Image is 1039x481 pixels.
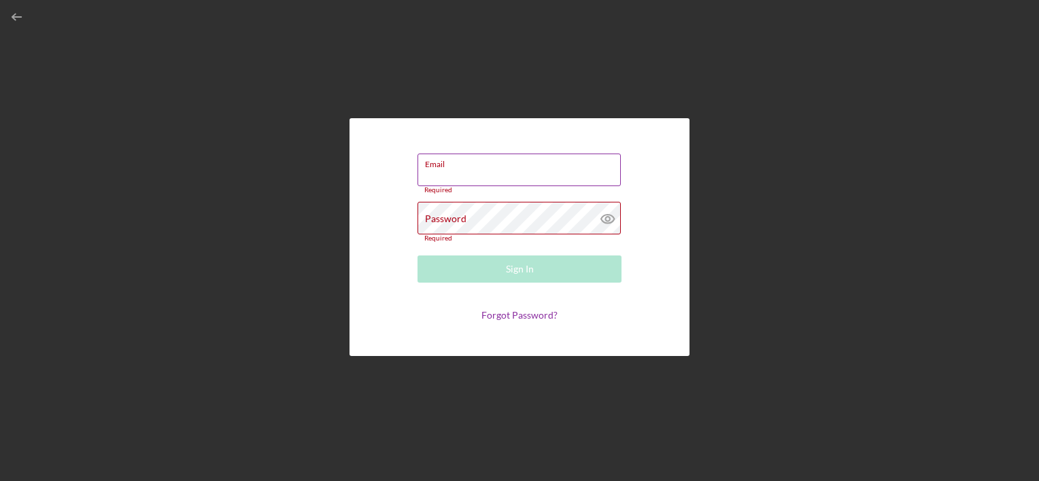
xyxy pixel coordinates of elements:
[425,154,621,169] label: Email
[418,186,621,194] div: Required
[506,255,534,283] div: Sign In
[425,213,466,224] label: Password
[481,309,558,321] a: Forgot Password?
[418,234,621,243] div: Required
[418,255,621,283] button: Sign In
